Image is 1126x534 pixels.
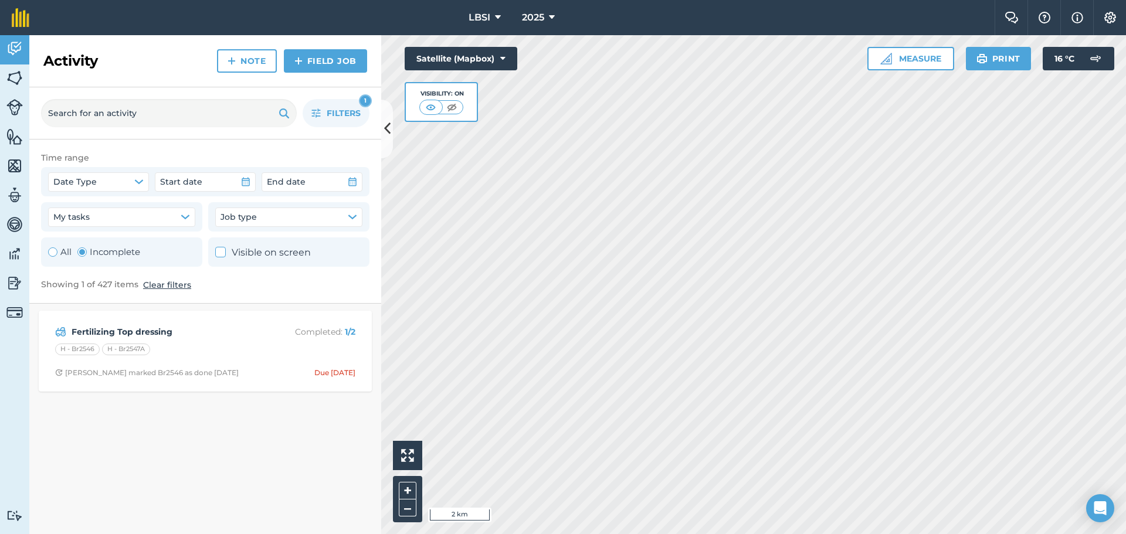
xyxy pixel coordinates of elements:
[6,304,23,321] img: svg+xml;base64,PD94bWwgdmVyc2lvbj0iMS4wIiBlbmNvZGluZz0idXRmLTgiPz4KPCEtLSBHZW5lcmF0b3I6IEFkb2JlIE...
[405,47,517,70] button: Satellite (Mapbox)
[327,107,361,120] span: Filters
[262,325,355,338] p: Completed :
[279,106,290,120] img: svg+xml;base64,PHN2ZyB4bWxucz0iaHR0cDovL3d3dy53My5vcmcvMjAwMC9zdmciIHdpZHRoPSIxOSIgaGVpZ2h0PSIyNC...
[55,325,66,339] img: svg+xml;base64,PD94bWwgdmVyc2lvbj0iMS4wIiBlbmNvZGluZz0idXRmLTgiPz4KPCEtLSBHZW5lcmF0b3I6IEFkb2JlIE...
[6,69,23,87] img: svg+xml;base64,PHN2ZyB4bWxucz0iaHR0cDovL3d3dy53My5vcmcvMjAwMC9zdmciIHdpZHRoPSI1NiIgaGVpZ2h0PSI2MC...
[228,54,236,68] img: svg+xml;base64,PHN2ZyB4bWxucz0iaHR0cDovL3d3dy53My5vcmcvMjAwMC9zdmciIHdpZHRoPSIxNCIgaGVpZ2h0PSIyNC...
[48,245,140,259] div: Toggle Activity
[55,369,63,376] img: Clock with arrow pointing clockwise
[53,175,97,188] span: Date Type
[41,151,369,164] div: Time range
[1005,12,1019,23] img: Two speech bubbles overlapping with the left bubble in the forefront
[445,101,459,113] img: svg+xml;base64,PHN2ZyB4bWxucz0iaHR0cDovL3d3dy53My5vcmcvMjAwMC9zdmciIHdpZHRoPSI1MCIgaGVpZ2h0PSI0MC...
[6,128,23,145] img: svg+xml;base64,PHN2ZyB4bWxucz0iaHR0cDovL3d3dy53My5vcmcvMjAwMC9zdmciIHdpZHRoPSI1NiIgaGVpZ2h0PSI2MC...
[345,326,355,337] strong: 1 / 2
[55,368,239,377] div: [PERSON_NAME] marked Br2546 as done [DATE]
[53,210,90,223] span: My tasks
[1054,47,1074,70] span: 16 ° C
[155,172,256,191] button: Start date
[6,510,23,521] img: svg+xml;base64,PD94bWwgdmVyc2lvbj0iMS4wIiBlbmNvZGluZz0idXRmLTgiPz4KPCEtLSBHZW5lcmF0b3I6IEFkb2JlIE...
[867,47,954,70] button: Measure
[12,8,29,27] img: fieldmargin Logo
[6,216,23,233] img: svg+xml;base64,PD94bWwgdmVyc2lvbj0iMS4wIiBlbmNvZGluZz0idXRmLTgiPz4KPCEtLSBHZW5lcmF0b3I6IEFkb2JlIE...
[399,499,416,516] button: –
[419,89,464,98] div: Visibility: On
[1103,12,1117,23] img: A cog icon
[6,157,23,175] img: svg+xml;base64,PHN2ZyB4bWxucz0iaHR0cDovL3d3dy53My5vcmcvMjAwMC9zdmciIHdpZHRoPSI1NiIgaGVpZ2h0PSI2MC...
[41,99,297,127] input: Search for an activity
[303,99,369,127] button: Filters
[267,175,306,188] span: End date
[880,53,892,64] img: Ruler icon
[6,186,23,204] img: svg+xml;base64,PD94bWwgdmVyc2lvbj0iMS4wIiBlbmNvZGluZz0idXRmLTgiPz4KPCEtLSBHZW5lcmF0b3I6IEFkb2JlIE...
[46,318,365,385] a: Fertilizing Top dressingCompleted: 1/2H - Br2546H - Br2547AClock with arrow pointing clockwise[PE...
[6,274,23,292] img: svg+xml;base64,PD94bWwgdmVyc2lvbj0iMS4wIiBlbmNvZGluZz0idXRmLTgiPz4KPCEtLSBHZW5lcmF0b3I6IEFkb2JlIE...
[522,11,544,25] span: 2025
[41,278,138,291] span: Showing 1 of 427 items
[215,208,362,226] button: Job type
[48,208,195,226] button: My tasks
[401,449,414,462] img: Four arrows, one pointing top left, one top right, one bottom right and the last bottom left
[221,210,257,223] span: Job type
[43,52,98,70] h2: Activity
[6,245,23,263] img: svg+xml;base64,PD94bWwgdmVyc2lvbj0iMS4wIiBlbmNvZGluZz0idXRmLTgiPz4KPCEtLSBHZW5lcmF0b3I6IEFkb2JlIE...
[6,40,23,57] img: svg+xml;base64,PD94bWwgdmVyc2lvbj0iMS4wIiBlbmNvZGluZz0idXRmLTgiPz4KPCEtLSBHZW5lcmF0b3I6IEFkb2JlIE...
[48,245,72,259] label: All
[359,94,372,107] div: 1
[262,172,362,191] button: End date
[294,54,303,68] img: svg+xml;base64,PHN2ZyB4bWxucz0iaHR0cDovL3d3dy53My5vcmcvMjAwMC9zdmciIHdpZHRoPSIxNCIgaGVpZ2h0PSIyNC...
[48,172,149,191] button: Date Type
[966,47,1032,70] button: Print
[143,278,191,291] button: Clear filters
[102,343,150,355] div: H - Br2547A
[314,368,355,377] div: Due [DATE]
[1043,47,1114,70] button: 16 °C
[1084,47,1107,70] img: svg+xml;base64,PD94bWwgdmVyc2lvbj0iMS4wIiBlbmNvZGluZz0idXRmLTgiPz4KPCEtLSBHZW5lcmF0b3I6IEFkb2JlIE...
[469,11,490,25] span: LBSI
[1071,11,1083,25] img: svg+xml;base64,PHN2ZyB4bWxucz0iaHR0cDovL3d3dy53My5vcmcvMjAwMC9zdmciIHdpZHRoPSIxNyIgaGVpZ2h0PSIxNy...
[160,175,202,188] span: Start date
[423,101,438,113] img: svg+xml;base64,PHN2ZyB4bWxucz0iaHR0cDovL3d3dy53My5vcmcvMjAwMC9zdmciIHdpZHRoPSI1MCIgaGVpZ2h0PSI0MC...
[215,245,311,260] label: Visible on screen
[217,49,277,73] a: Note
[77,245,140,259] label: Incomplete
[284,49,367,73] a: Field Job
[72,325,257,338] strong: Fertilizing Top dressing
[399,482,416,499] button: +
[1086,494,1114,522] div: Open Intercom Messenger
[55,343,100,355] div: H - Br2546
[6,99,23,115] img: svg+xml;base64,PD94bWwgdmVyc2lvbj0iMS4wIiBlbmNvZGluZz0idXRmLTgiPz4KPCEtLSBHZW5lcmF0b3I6IEFkb2JlIE...
[976,52,988,66] img: svg+xml;base64,PHN2ZyB4bWxucz0iaHR0cDovL3d3dy53My5vcmcvMjAwMC9zdmciIHdpZHRoPSIxOSIgaGVpZ2h0PSIyNC...
[1037,12,1052,23] img: A question mark icon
